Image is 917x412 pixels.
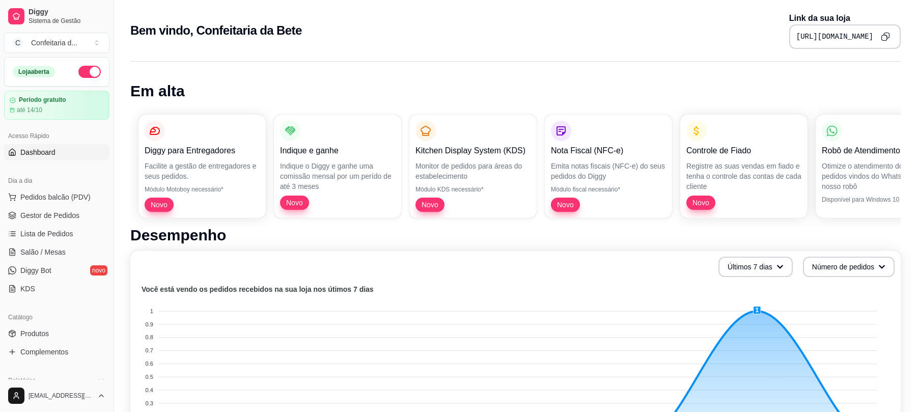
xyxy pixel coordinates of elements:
[17,106,42,114] article: até 14/10
[29,8,105,17] span: Diggy
[146,400,153,406] tspan: 0.3
[803,257,895,277] button: Número de pedidos
[4,144,109,160] a: Dashboard
[78,66,101,78] button: Alterar Status
[146,321,153,327] tspan: 0.9
[146,347,153,353] tspan: 0.7
[150,308,153,314] tspan: 1
[4,173,109,189] div: Dia a dia
[138,115,266,218] button: Diggy para EntregadoresFacilite a gestão de entregadores e seus pedidos.Módulo Motoboy necessário...
[418,200,442,210] span: Novo
[4,226,109,242] a: Lista de Pedidos
[4,128,109,144] div: Acesso Rápido
[280,161,395,191] p: Indique o Diggy e ganhe uma comissão mensal por um perído de até 3 meses
[13,38,23,48] span: C
[142,285,374,293] text: Você está vendo os pedidos recebidos na sua loja nos útimos 7 dias
[4,189,109,205] button: Pedidos balcão (PDV)
[551,185,666,194] p: Módulo fiscal necessário*
[4,262,109,279] a: Diggy Botnovo
[29,17,105,25] span: Sistema de Gestão
[146,334,153,340] tspan: 0.8
[20,347,68,357] span: Complementos
[19,96,66,104] article: Período gratuito
[20,210,79,221] span: Gestor de Pedidos
[145,161,260,181] p: Facilite a gestão de entregadores e seus pedidos.
[20,229,73,239] span: Lista de Pedidos
[680,115,808,218] button: Controle de FiadoRegistre as suas vendas em fiado e tenha o controle das contas de cada clienteNovo
[146,374,153,380] tspan: 0.5
[4,325,109,342] a: Produtos
[4,207,109,224] a: Gestor de Pedidos
[282,198,307,208] span: Novo
[13,66,55,77] div: Loja aberta
[551,145,666,157] p: Nota Fiscal (NFC-e)
[20,247,66,257] span: Salão / Mesas
[415,185,531,194] p: Módulo KDS necessário*
[4,4,109,29] a: DiggySistema de Gestão
[130,82,901,100] h1: Em alta
[147,200,172,210] span: Novo
[274,115,401,218] button: Indique e ganheIndique o Diggy e ganhe uma comissão mensal por um perído de até 3 mesesNovo
[4,281,109,297] a: KDS
[280,145,395,157] p: Indique e ganhe
[686,145,801,157] p: Controle de Fiado
[688,198,713,208] span: Novo
[415,161,531,181] p: Monitor de pedidos para áreas do estabelecimento
[4,344,109,360] a: Complementos
[8,376,36,384] span: Relatórios
[146,361,153,367] tspan: 0.6
[145,185,260,194] p: Módulo Motoboy necessário*
[4,309,109,325] div: Catálogo
[4,244,109,260] a: Salão / Mesas
[29,392,93,400] span: [EMAIL_ADDRESS][DOMAIN_NAME]
[796,32,873,42] pre: [URL][DOMAIN_NAME]
[409,115,537,218] button: Kitchen Display System (KDS)Monitor de pedidos para áreas do estabelecimentoMódulo KDS necessário...
[545,115,672,218] button: Nota Fiscal (NFC-e)Emita notas fiscais (NFC-e) do seus pedidos do DiggyMódulo fiscal necessário*Novo
[551,161,666,181] p: Emita notas fiscais (NFC-e) do seus pedidos do Diggy
[31,38,77,48] div: Confeitaria d ...
[130,226,901,244] h1: Desempenho
[877,29,894,45] button: Copy to clipboard
[686,161,801,191] p: Registre as suas vendas em fiado e tenha o controle das contas de cada cliente
[20,147,55,157] span: Dashboard
[553,200,578,210] span: Novo
[145,145,260,157] p: Diggy para Entregadores
[415,145,531,157] p: Kitchen Display System (KDS)
[4,33,109,53] button: Select a team
[130,22,302,39] h2: Bem vindo, Confeitaria da Bete
[4,91,109,120] a: Período gratuitoaté 14/10
[20,265,51,276] span: Diggy Bot
[146,387,153,393] tspan: 0.4
[789,12,901,24] p: Link da sua loja
[20,284,35,294] span: KDS
[20,328,49,339] span: Produtos
[4,383,109,408] button: [EMAIL_ADDRESS][DOMAIN_NAME]
[20,192,91,202] span: Pedidos balcão (PDV)
[718,257,793,277] button: Últimos 7 dias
